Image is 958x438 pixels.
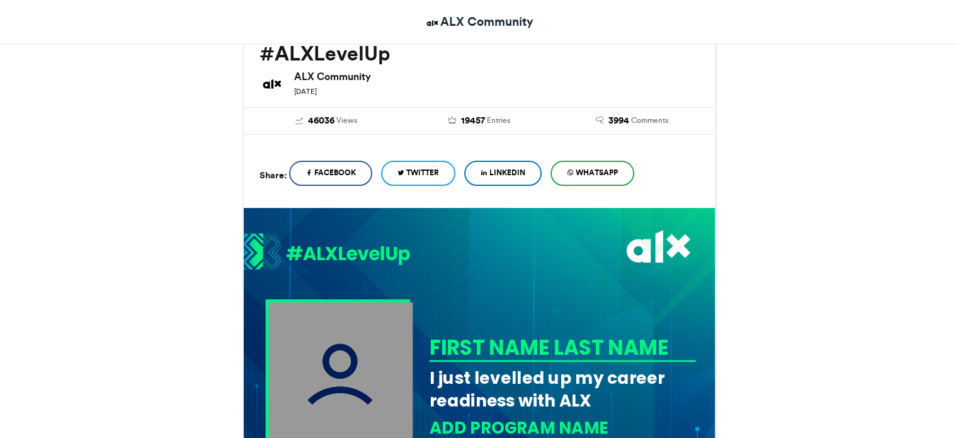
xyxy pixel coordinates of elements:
[289,161,372,186] a: Facebook
[486,115,510,126] span: Entries
[425,15,440,31] img: ALX Community
[259,42,699,65] h2: #ALXLevelUp
[429,333,691,362] div: FIRST NAME LAST NAME
[565,114,699,128] a: 3994 Comments
[464,161,542,186] a: LinkedIn
[294,71,699,81] h6: ALX Community
[314,167,356,178] span: Facebook
[244,233,410,273] img: 1721821317.056-e66095c2f9b7be57613cf5c749b4708f54720bc2.png
[425,13,533,31] a: ALX Community
[259,167,287,183] h5: Share:
[631,115,668,126] span: Comments
[608,114,629,128] span: 3994
[489,167,525,178] span: LinkedIn
[381,161,455,186] a: Twitter
[550,161,634,186] a: WhatsApp
[336,115,357,126] span: Views
[460,114,484,128] span: 19457
[576,167,618,178] span: WhatsApp
[294,87,317,96] small: [DATE]
[406,167,439,178] span: Twitter
[429,366,695,412] div: I just levelled up my career readiness with ALX
[259,71,285,96] img: ALX Community
[308,114,334,128] span: 46036
[259,114,394,128] a: 46036 Views
[412,114,546,128] a: 19457 Entries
